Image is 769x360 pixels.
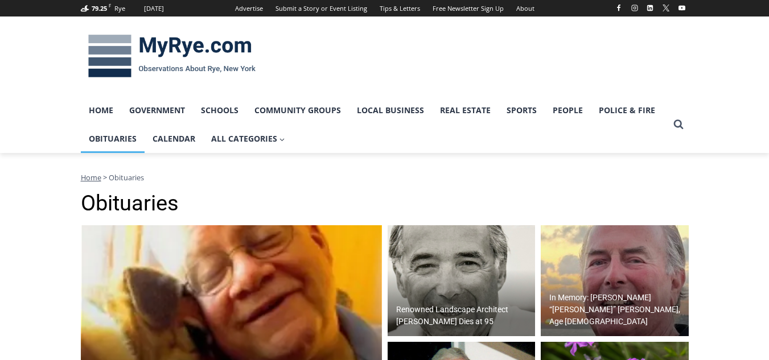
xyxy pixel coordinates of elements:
[109,172,144,183] span: Obituaries
[121,96,193,125] a: Government
[81,96,121,125] a: Home
[109,2,111,9] span: F
[81,96,668,154] nav: Primary Navigation
[92,4,107,13] span: 79.25
[675,1,689,15] a: YouTube
[388,225,536,337] a: Renowned Landscape Architect [PERSON_NAME] Dies at 95
[103,172,107,183] span: >
[545,96,591,125] a: People
[81,27,263,86] img: MyRye.com
[499,96,545,125] a: Sports
[211,133,285,145] span: All Categories
[432,96,499,125] a: Real Estate
[396,304,533,328] h2: Renowned Landscape Architect [PERSON_NAME] Dies at 95
[114,3,125,14] div: Rye
[659,1,673,15] a: X
[193,96,246,125] a: Schools
[388,225,536,337] img: Obituary - Peter Rolland 2000.10_Peter Rolland
[145,125,203,153] a: Calendar
[81,172,101,183] a: Home
[541,225,689,337] a: In Memory: [PERSON_NAME] “[PERSON_NAME]” [PERSON_NAME], Age [DEMOGRAPHIC_DATA]
[591,96,663,125] a: Police & Fire
[628,1,641,15] a: Instagram
[81,191,689,217] h1: Obituaries
[144,3,164,14] div: [DATE]
[668,114,689,135] button: View Search Form
[81,172,689,183] nav: Breadcrumbs
[612,1,626,15] a: Facebook
[541,225,689,337] img: Obituary - Richard Dick Austin Langeloh - 2 large
[203,125,293,153] a: All Categories
[349,96,432,125] a: Local Business
[549,292,686,328] h2: In Memory: [PERSON_NAME] “[PERSON_NAME]” [PERSON_NAME], Age [DEMOGRAPHIC_DATA]
[246,96,349,125] a: Community Groups
[643,1,657,15] a: Linkedin
[81,125,145,153] a: Obituaries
